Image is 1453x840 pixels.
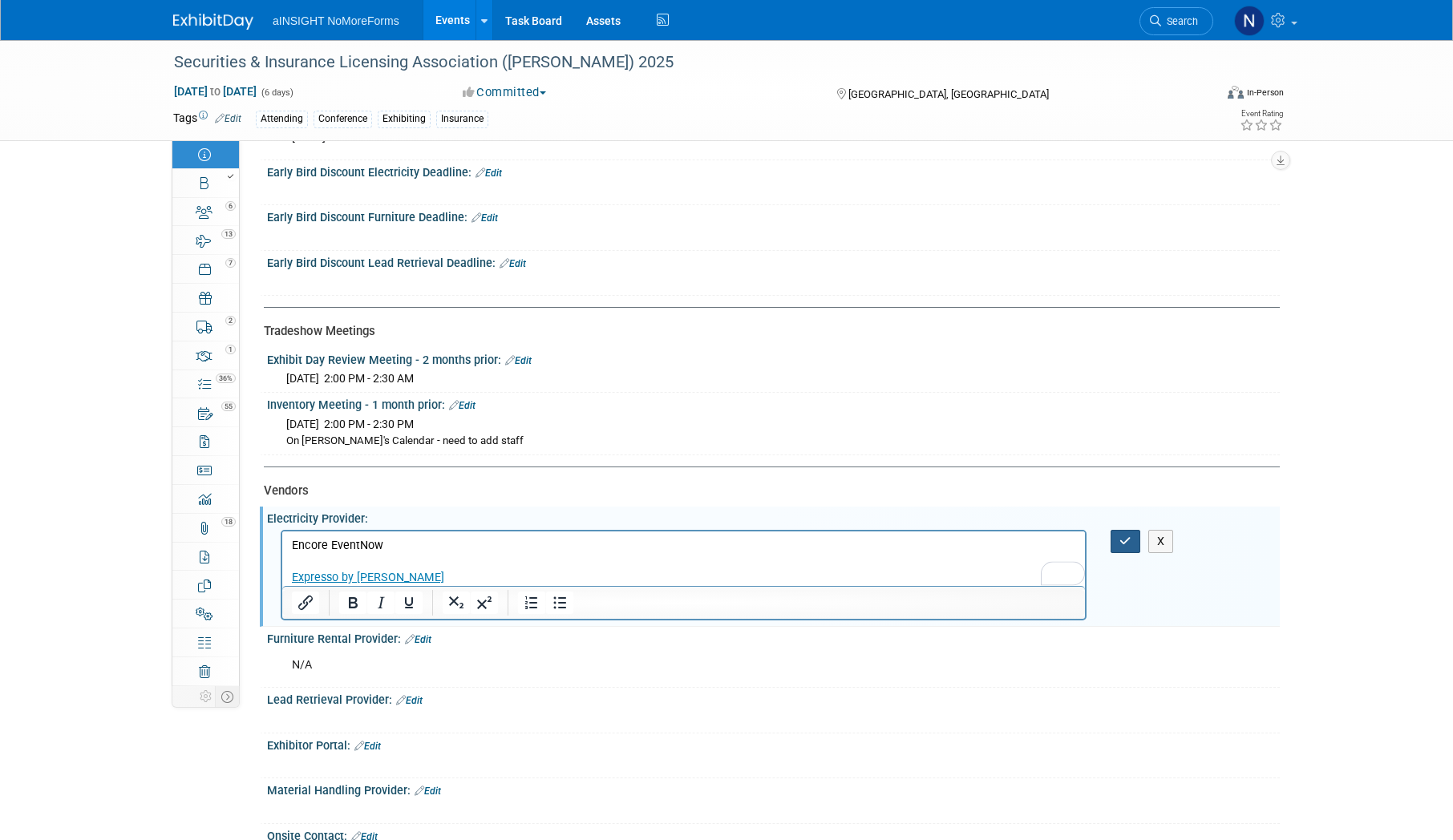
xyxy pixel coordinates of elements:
div: Electricity Provider: [267,507,1280,527]
a: Edit [476,168,502,179]
span: [DATE] 2:00 PM - 2:30 PM [286,418,414,430]
div: Attending [256,111,308,127]
button: Underline [395,592,423,614]
div: On [PERSON_NAME]'s Calendar - need to add staff [286,434,1268,449]
span: 13 [221,229,236,239]
img: ExhibitDay [173,14,253,30]
button: Superscript [471,592,498,614]
span: [DATE] [DATE] [173,84,257,99]
span: 1 [225,345,236,354]
div: Early Bird Discount Furniture Deadline: [267,205,1280,226]
td: Toggle Event Tabs [216,686,240,707]
a: 13 [172,226,239,254]
div: Tradeshow Meetings [264,323,1268,340]
a: Edit [472,212,498,224]
div: Inventory Meeting - 1 month prior: [267,393,1280,414]
div: Lead Retrieval Provider: [267,688,1280,709]
div: Conference [314,111,372,127]
span: 2 [225,316,236,325]
a: 2 [172,313,239,341]
a: Edit [405,634,431,645]
td: Tags [173,110,241,128]
a: 36% [172,370,239,398]
div: Event Format [1119,83,1284,107]
a: Edit [449,400,476,411]
a: 7 [172,255,239,283]
td: Personalize Event Tab Strip [196,686,216,707]
div: N/A [281,649,1087,681]
div: Event Rating [1240,110,1283,118]
div: Early Bird Discount Lead Retrieval Deadline: [267,251,1280,272]
span: 7 [225,258,236,268]
iframe: Rich Text Area [282,531,1085,586]
button: Bold [339,592,366,614]
span: aINSIGHT NoMoreForms [273,14,399,27]
button: X [1148,530,1174,553]
a: 55 [172,398,239,426]
a: Edit [354,741,381,752]
a: 1 [172,341,239,370]
button: Insert/edit link [292,592,319,614]
span: 55 [221,402,236,411]
div: Furniture Rental Provider: [267,627,1280,648]
button: Committed [457,84,552,101]
a: Search [1139,7,1213,35]
a: Edit [505,355,532,366]
div: Exhibiting [378,111,431,127]
div: Material Handling Provider: [267,778,1280,799]
a: Edit [500,258,526,269]
span: to [208,85,223,98]
div: Early Bird Discount Electricity Deadline: [267,160,1280,181]
a: 6 [172,198,239,226]
img: Nichole Brown [1234,6,1265,36]
i: Booth reservation complete [228,173,233,180]
button: Subscript [443,592,470,614]
a: Edit [215,113,241,124]
span: 18 [221,517,236,527]
span: Search [1161,15,1198,27]
img: Format-Inperson.png [1228,86,1244,99]
button: Numbered list [518,592,545,614]
div: Insurance [436,111,488,127]
span: 6 [225,201,236,211]
span: [DATE] 2:00 PM - 2:30 AM [286,372,414,385]
span: 36% [216,374,236,383]
div: Vendors [264,483,1268,499]
div: Exhibit Day Review Meeting - 2 months prior: [267,348,1280,369]
button: Bullet list [546,592,573,614]
div: Securities & Insurance Licensing Association ([PERSON_NAME]) 2025 [168,48,1189,77]
a: 18 [172,514,239,542]
a: Edit [396,695,423,706]
div: Exhibitor Portal: [267,733,1280,754]
span: (6 days) [260,87,293,98]
a: Edit [415,785,441,797]
div: In-Person [1246,87,1284,99]
span: [GEOGRAPHIC_DATA], [GEOGRAPHIC_DATA] [848,88,1049,100]
button: Italic [367,592,395,614]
